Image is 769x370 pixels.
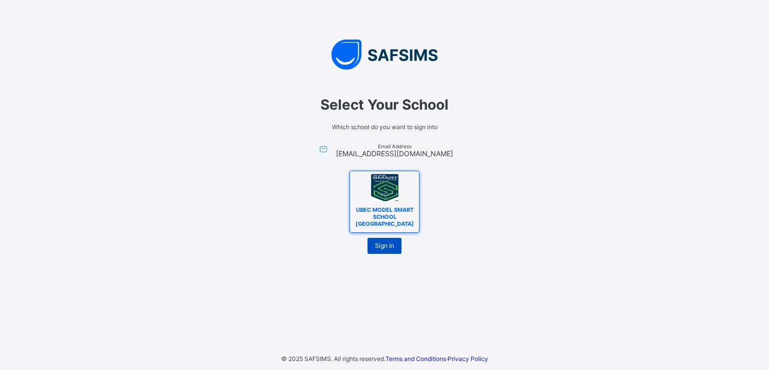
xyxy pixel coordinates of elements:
[244,96,525,113] span: Select Your School
[281,355,386,362] span: © 2025 SAFSIMS. All rights reserved.
[371,174,399,201] img: UBEC MODEL SMART SCHOOL NIGER
[244,123,525,131] span: Which school do you want to sign into
[353,204,417,230] span: UBEC MODEL SMART SCHOOL [GEOGRAPHIC_DATA]
[336,143,453,149] span: Email Address
[234,40,535,70] img: SAFSIMS Logo
[386,355,488,362] span: ·
[375,242,394,249] span: Sign In
[336,149,453,158] span: [EMAIL_ADDRESS][DOMAIN_NAME]
[386,355,446,362] a: Terms and Conditions
[448,355,488,362] a: Privacy Policy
